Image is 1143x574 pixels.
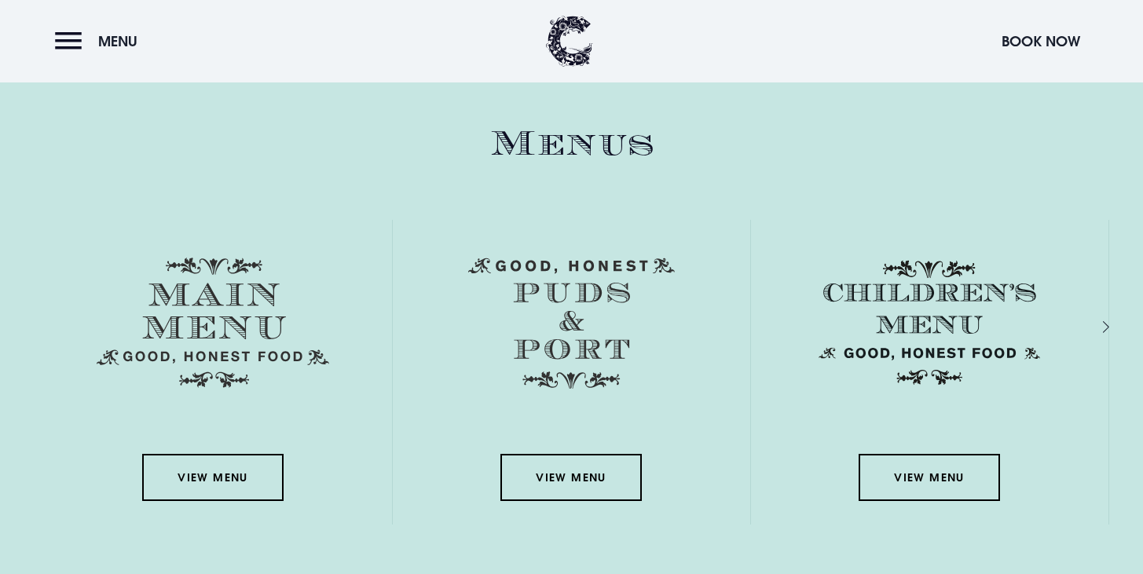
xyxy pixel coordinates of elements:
[500,454,642,501] a: View Menu
[35,123,1109,165] h2: Menus
[98,32,137,50] span: Menu
[859,454,1000,501] a: View Menu
[97,258,329,388] img: Menu main menu
[468,258,675,389] img: Menu puds and port
[546,16,593,67] img: Clandeboye Lodge
[55,24,145,58] button: Menu
[813,258,1046,388] img: Childrens Menu 1
[142,454,284,501] a: View Menu
[1082,316,1097,338] div: Next slide
[994,24,1088,58] button: Book Now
